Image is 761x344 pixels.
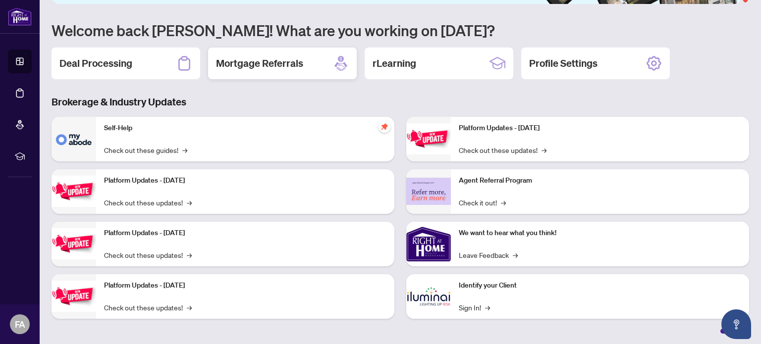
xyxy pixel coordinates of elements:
[52,95,749,109] h3: Brokerage & Industry Updates
[104,302,192,313] a: Check out these updates!→
[104,280,386,291] p: Platform Updates - [DATE]
[721,309,751,339] button: Open asap
[187,302,192,313] span: →
[459,145,546,155] a: Check out these updates!→
[459,302,490,313] a: Sign In!→
[52,281,96,312] img: Platform Updates - July 8, 2025
[187,197,192,208] span: →
[104,249,192,260] a: Check out these updates!→
[459,197,506,208] a: Check it out!→
[104,123,386,134] p: Self-Help
[187,249,192,260] span: →
[52,228,96,259] img: Platform Updates - July 21, 2025
[485,302,490,313] span: →
[104,228,386,239] p: Platform Updates - [DATE]
[459,175,741,186] p: Agent Referral Program
[406,222,451,266] img: We want to hear what you think!
[104,197,192,208] a: Check out these updates!→
[542,145,546,155] span: →
[379,121,390,133] span: pushpin
[182,145,187,155] span: →
[373,56,416,70] h2: rLearning
[529,56,598,70] h2: Profile Settings
[52,117,96,161] img: Self-Help
[459,280,741,291] p: Identify your Client
[15,317,25,331] span: FA
[406,178,451,205] img: Agent Referral Program
[8,7,32,26] img: logo
[52,176,96,207] img: Platform Updates - September 16, 2025
[52,21,749,40] h1: Welcome back [PERSON_NAME]! What are you working on [DATE]?
[501,197,506,208] span: →
[59,56,132,70] h2: Deal Processing
[459,123,741,134] p: Platform Updates - [DATE]
[459,228,741,239] p: We want to hear what you think!
[513,249,518,260] span: →
[216,56,303,70] h2: Mortgage Referrals
[406,274,451,319] img: Identify your Client
[459,249,518,260] a: Leave Feedback→
[406,123,451,154] img: Platform Updates - June 23, 2025
[104,175,386,186] p: Platform Updates - [DATE]
[104,145,187,155] a: Check out these guides!→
